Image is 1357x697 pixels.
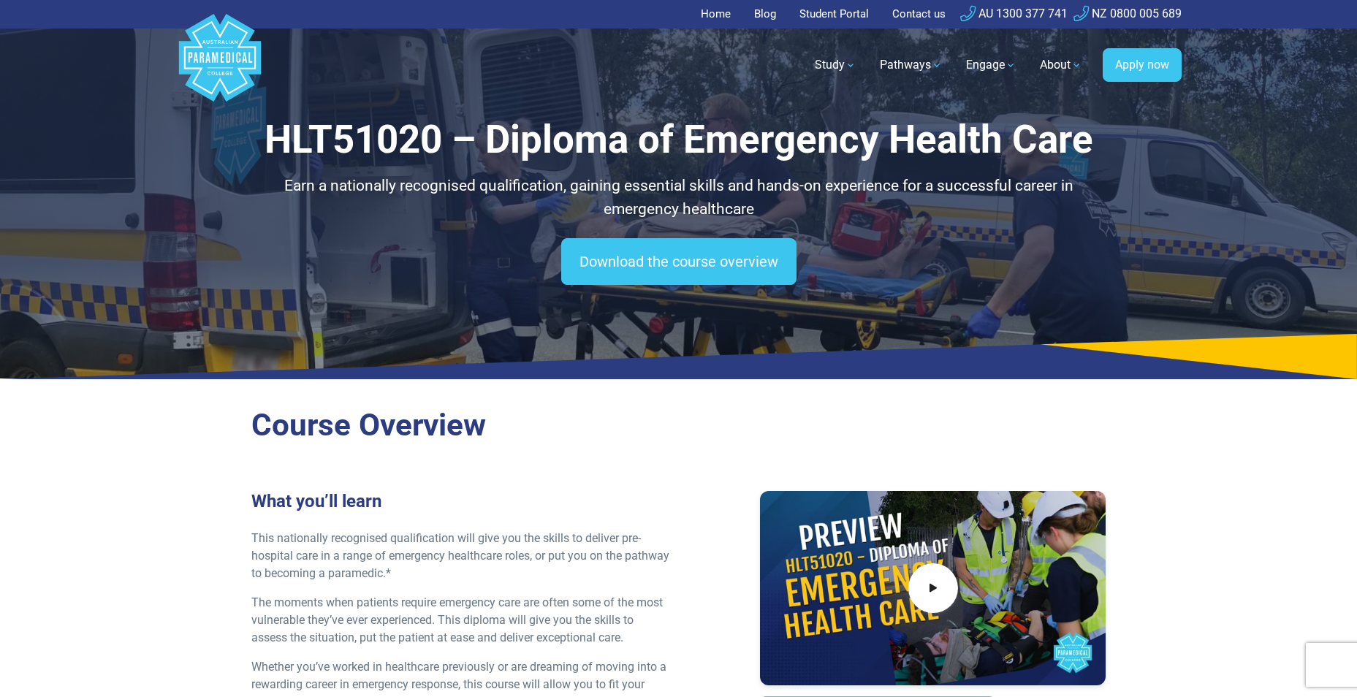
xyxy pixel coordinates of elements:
p: This nationally recognised qualification will give you the skills to deliver pre-hospital care in... [251,530,670,582]
a: Download the course overview [561,238,797,285]
h1: HLT51020 – Diploma of Emergency Health Care [251,117,1106,163]
p: Earn a nationally recognised qualification, gaining essential skills and hands-on experience for ... [251,175,1106,221]
a: Australian Paramedical College [176,28,264,102]
a: Pathways [871,45,951,85]
p: The moments when patients require emergency care are often some of the most vulnerable they’ve ev... [251,594,670,647]
a: About [1031,45,1091,85]
h2: Course Overview [251,407,1106,444]
a: Engage [957,45,1025,85]
h3: What you’ll learn [251,491,670,512]
a: Apply now [1103,48,1182,82]
a: Study [806,45,865,85]
a: AU 1300 377 741 [960,7,1068,20]
a: NZ 0800 005 689 [1073,7,1182,20]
